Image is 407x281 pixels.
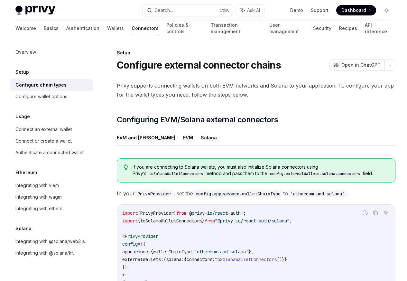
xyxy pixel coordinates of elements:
span: } [174,210,176,216]
div: Integrating with @solana/web3.js [15,238,85,245]
a: Dashboard [336,5,376,15]
span: { [163,257,166,262]
a: Integrating with ethers [10,203,93,214]
span: walletChainType: [153,249,194,255]
span: externalWallets: [122,257,163,262]
a: Demo [290,7,303,14]
code: toSolanaWalletConnectors [146,171,206,177]
span: Dashboard [341,7,366,14]
span: Ask AI [247,7,260,14]
a: API reference [365,21,392,36]
span: Open in ChatGPT [341,62,381,68]
div: Configure chain types [15,81,67,89]
span: connectors: [187,257,215,262]
a: Connect or create a wallet [10,135,93,147]
span: { [140,241,143,247]
button: Open in ChatGPT [329,60,384,70]
div: Integrating with @solana/kit [15,249,74,257]
button: Ask AI [236,5,264,16]
button: EVM [183,130,193,145]
span: import [122,218,138,224]
a: User management [269,21,305,36]
span: from [176,210,187,216]
span: "@privy-io/react-auth/solana" [215,218,290,224]
div: Overview [15,48,36,56]
code: 'ethereum-and-solana' [288,190,347,197]
span: } [122,264,125,270]
a: Authenticate a connected wallet [10,147,93,158]
a: Security [313,21,331,36]
span: '@privy-io/react-auth' [187,210,243,216]
button: Report incorrect code [361,209,369,217]
span: { [143,241,145,247]
span: Ctrl K [219,8,229,13]
span: }, [248,249,254,255]
code: PrivyProvider [135,190,173,197]
span: > [122,272,125,278]
div: Integrating with viem [15,182,59,189]
span: ; [243,210,246,216]
a: Basics [44,21,59,36]
span: ()}} [277,257,287,262]
div: Authenticate a connected wallet [15,149,84,156]
div: Configure wallet options [15,93,67,100]
a: Transaction management [211,21,262,36]
span: from [205,218,215,224]
span: { [151,249,153,255]
a: Connect an external wallet [10,124,93,135]
h1: Configure external connector chains [117,59,281,71]
span: ; [290,218,292,224]
a: Overview [10,46,93,58]
span: Privy supports connecting wallets on both EVM networks and Solana to your application. To configu... [117,81,395,99]
a: Connectors [132,21,159,36]
h5: Setup [15,68,29,76]
div: Connect or create a wallet [15,137,72,145]
a: Authentication [66,21,99,36]
a: Configure chain types [10,79,93,91]
span: { [184,257,187,262]
svg: Tip [124,164,128,170]
button: Search...CtrlK [143,5,233,16]
span: appearance: [122,249,151,255]
span: toSolanaWalletConnectors [215,257,277,262]
button: Ask AI [382,209,390,217]
span: import [122,210,138,216]
a: Integrating with @solana/web3.js [10,236,93,247]
h5: Solana [15,225,32,232]
code: config.appearance.walletChainType [193,190,283,197]
span: = [138,241,140,247]
a: Wallets [107,21,124,36]
span: PrivyProvider [140,210,174,216]
span: solana: [166,257,184,262]
a: Support [311,7,328,14]
span: If you are connecting to Solana wallets, you must also initialize Solana connectors using Privy’s... [133,164,389,177]
div: Search... [155,6,173,14]
div: Setup [117,50,395,56]
span: { [138,218,140,224]
button: EVM and [PERSON_NAME] [117,130,175,145]
a: Recipes [339,21,357,36]
h5: Ethereum [15,169,37,176]
a: Integrating with viem [10,180,93,191]
span: toSolanaWalletConnectors [140,218,202,224]
span: } [125,264,127,270]
div: Integrating with ethers [15,205,62,212]
span: } [202,218,205,224]
a: Configure wallet options [10,91,93,102]
h5: Usage [15,113,30,120]
a: Welcome [15,21,36,36]
button: Solana [201,130,217,145]
img: light logo [15,6,55,15]
span: < [122,233,125,239]
button: Copy the contents from the code block [371,209,380,217]
a: Policies & controls [166,21,203,36]
div: Connect an external wallet [15,126,72,133]
a: Integrating with wagmi [10,191,93,203]
div: Integrating with wagmi [15,193,62,201]
span: Configuring EVM/Solana external connectors [117,115,278,125]
span: { [138,210,140,216]
span: In your , set the to . [117,189,395,198]
span: config [122,241,138,247]
button: Toggle dark mode [381,5,392,15]
span: 'ethereum-and-solana' [194,249,248,255]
